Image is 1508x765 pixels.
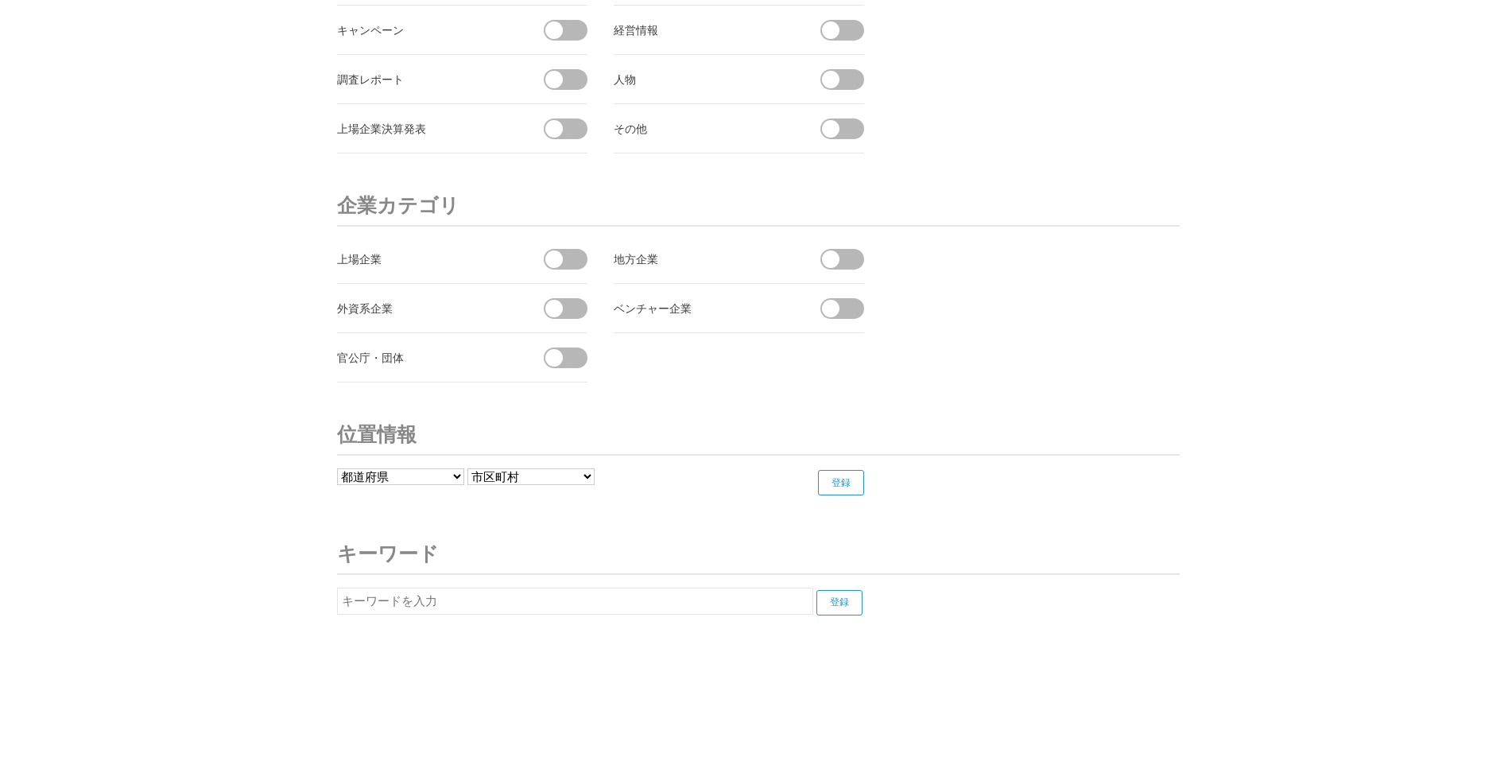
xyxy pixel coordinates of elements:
[337,249,516,269] div: 上場企業
[614,298,793,318] div: ベンチャー企業
[614,20,793,40] div: 経営情報
[337,348,516,367] div: 官公庁・団体
[337,118,516,138] div: 上場企業決算発表
[816,590,863,615] input: 登録
[337,185,1180,227] h3: 企業カテゴリ
[337,298,516,318] div: 外資系企業
[337,69,516,89] div: 調査レポート
[818,470,864,495] input: 登録
[614,249,793,269] div: 地方企業
[337,20,516,40] div: キャンペーン
[337,588,813,615] input: キーワードを入力
[337,534,1180,575] h3: キーワード
[337,414,1180,456] h3: 位置情報
[614,118,793,138] div: その他
[614,69,793,89] div: 人物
